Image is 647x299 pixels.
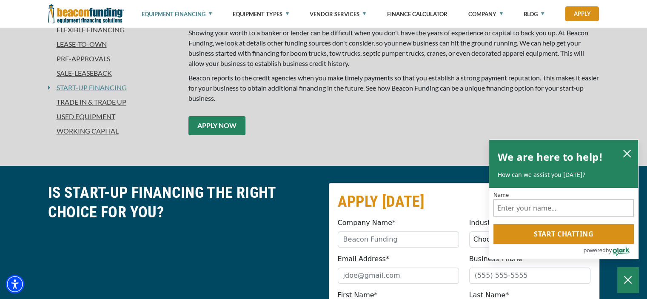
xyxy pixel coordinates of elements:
label: Email Address* [338,254,389,264]
label: Industry* [469,218,501,228]
input: (555) 555-5555 [469,268,590,284]
input: Beacon Funding [338,231,459,248]
div: Accessibility Menu [6,275,24,293]
a: Working Capital [48,126,178,136]
button: Close Chatbox [617,267,638,293]
div: olark chatbox [489,140,638,259]
a: Trade In & Trade Up [48,97,178,107]
a: Flexible Financing [48,25,178,35]
p: How can we assist you [DATE]? [498,171,630,179]
a: Sale-Leaseback [48,68,178,78]
button: Start chatting [493,224,634,244]
label: Business Phone* [469,254,526,264]
label: Company Name* [338,218,396,228]
input: jdoe@gmail.com [338,268,459,284]
input: Name [493,199,634,216]
a: Lease-To-Own [48,39,178,49]
h2: APPLY [DATE] [338,192,590,211]
h2: We are here to help! [498,148,603,165]
a: Powered by Olark [583,244,638,259]
span: powered [583,245,605,256]
a: Apply [565,6,599,21]
label: Name [493,192,634,198]
span: by [606,245,612,256]
a: Pre-approvals [48,54,178,64]
button: close chatbox [620,147,634,159]
span: Beacon reports to the credit agencies when you make timely payments so that you establish a stron... [188,74,599,102]
a: Used Equipment [48,111,178,122]
h2: IS START-UP FINANCING THE RIGHT CHOICE FOR YOU? [48,183,319,222]
span: Showing your worth to a banker or lender can be difficult when you don't have the years of experi... [188,28,588,67]
a: Start-Up Financing [50,83,127,93]
a: APPLY NOW [188,116,245,135]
